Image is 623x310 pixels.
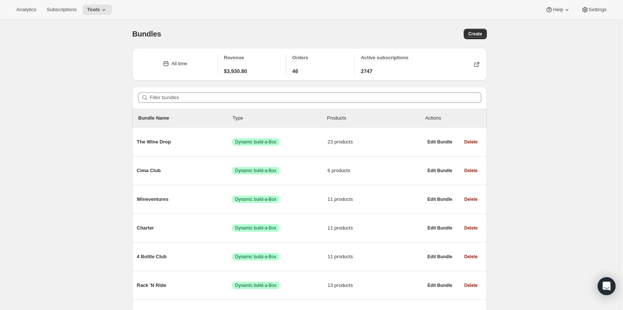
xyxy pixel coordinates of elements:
div: Open Intercom Messenger [598,277,616,295]
span: Rack 'N Ride [137,282,232,289]
span: Analytics [16,7,36,13]
span: Delete [464,254,478,260]
span: Wineventures [137,196,232,203]
span: Delete [464,139,478,145]
span: 11 products [328,224,423,232]
button: Delete [460,165,482,176]
button: Edit Bundle [423,223,457,233]
span: 2747 [361,67,372,75]
span: Delete [464,196,478,202]
span: Delete [464,168,478,174]
span: 46 [292,67,298,75]
span: 23 products [328,138,423,146]
span: Dynamic build-a-Box [235,168,276,174]
span: 11 products [328,196,423,203]
button: Delete [460,252,482,262]
span: Dynamic build-a-Box [235,139,276,145]
span: Delete [464,225,478,231]
span: Edit Bundle [428,139,453,145]
span: 4 Bottle Club [137,253,232,260]
span: The Wine Drop [137,138,232,146]
button: Tools [82,4,112,15]
span: 11 products [328,253,423,260]
span: Tools [87,7,100,13]
button: Edit Bundle [423,137,457,147]
button: Delete [460,194,482,205]
button: Edit Bundle [423,252,457,262]
span: Cima Club [137,167,232,174]
button: Edit Bundle [423,165,457,176]
div: Type [233,114,327,122]
span: $3,930.80 [224,67,247,75]
span: Edit Bundle [428,168,453,174]
span: Dynamic build-a-Box [235,196,276,202]
button: Settings [577,4,611,15]
span: Settings [589,7,607,13]
span: Orders [292,55,309,60]
span: Dynamic build-a-Box [235,225,276,231]
span: Bundles [132,30,162,38]
p: Bundle Name [138,114,233,122]
span: Edit Bundle [428,196,453,202]
input: Filter bundles [150,92,481,103]
span: Active subscriptions [361,55,408,60]
div: Actions [425,114,481,122]
span: Edit Bundle [428,282,453,288]
span: Delete [464,282,478,288]
span: Subscriptions [47,7,76,13]
span: Edit Bundle [428,254,453,260]
button: Delete [460,280,482,291]
button: Edit Bundle [423,194,457,205]
button: Subscriptions [42,4,81,15]
button: Delete [460,137,482,147]
span: Dynamic build-a-Box [235,254,276,260]
button: Edit Bundle [423,280,457,291]
span: Charter [137,224,232,232]
span: Edit Bundle [428,225,453,231]
span: Help [553,7,563,13]
button: Help [541,4,575,15]
span: Create [468,31,482,37]
span: 6 products [328,167,423,174]
button: Delete [460,223,482,233]
span: 13 products [328,282,423,289]
button: Analytics [12,4,41,15]
div: Products [327,114,422,122]
span: Revenue [224,55,244,60]
div: All time [171,60,187,67]
button: Create [464,29,486,39]
span: Dynamic build-a-Box [235,282,276,288]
